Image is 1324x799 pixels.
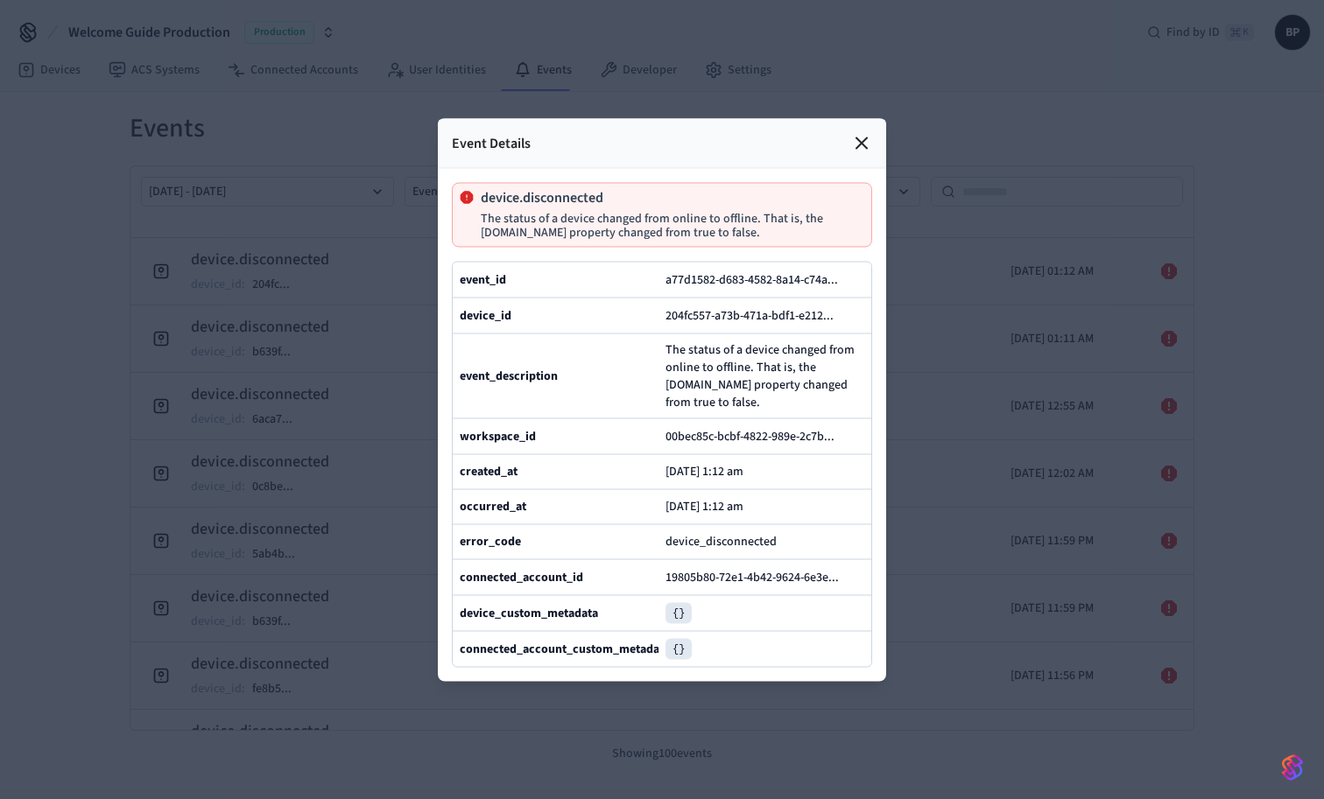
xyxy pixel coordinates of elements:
img: SeamLogoGradient.69752ec5.svg [1282,753,1303,781]
b: event_description [460,367,558,384]
p: device.disconnected [481,190,857,204]
p: [DATE] 1:12 am [666,500,743,514]
b: workspace_id [460,427,536,445]
button: a77d1582-d683-4582-8a14-c74a... [662,269,856,290]
button: 204fc557-a73b-471a-bdf1-e212... [662,305,851,326]
pre: {} [666,602,692,623]
b: event_id [460,270,506,288]
span: The status of a device changed from online to offline. That is, the [DOMAIN_NAME] property change... [666,340,864,410]
b: created_at [460,463,518,480]
b: connected_account_custom_metadata [460,640,670,657]
b: connected_account_id [460,568,583,585]
button: 00bec85c-bcbf-4822-989e-2c7b... [662,425,852,446]
b: error_code [460,533,521,550]
pre: {} [666,638,692,659]
b: device_id [460,306,511,324]
span: device_disconnected [666,533,777,550]
p: The status of a device changed from online to offline. That is, the [DOMAIN_NAME] property change... [481,211,857,239]
p: [DATE] 1:12 am [666,465,743,479]
button: 19805b80-72e1-4b42-9624-6e3e... [662,566,856,587]
p: Event Details [452,132,531,153]
b: occurred_at [460,498,526,515]
b: device_custom_metadata [460,604,598,621]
